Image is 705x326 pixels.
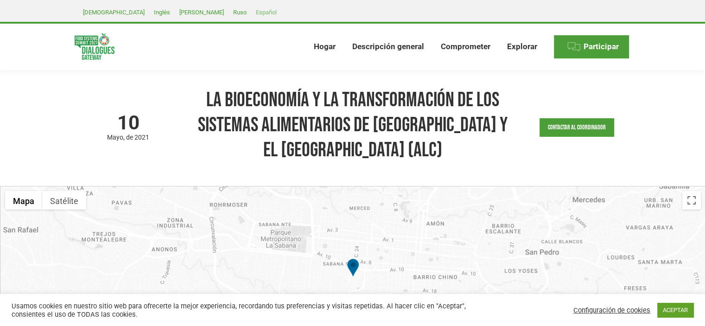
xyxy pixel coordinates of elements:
[42,191,86,210] button: Muestra las imagenes de satelite
[198,88,508,162] font: La bioeconomía y la transformación de los sistemas alimentarios de [GEOGRAPHIC_DATA] y el [GEOGRA...
[251,6,281,18] a: Español
[441,42,490,51] font: Comprometer
[573,306,650,314] a: Configuración de cookies
[682,191,701,210] button: Cambiar a la vista en pantalla completa
[540,118,614,137] a: Contactar al Coordinador
[663,307,688,313] font: ACEPTAR
[314,42,336,51] font: Hogar
[175,6,229,18] a: [PERSON_NAME]
[256,9,277,16] font: Español
[584,42,619,51] font: Participar
[179,9,224,16] font: [PERSON_NAME]
[75,33,114,60] img: Diálogos de la Cumbre sobre Sistemas Alimentarios
[149,6,175,18] a: Inglés
[507,42,537,51] font: Explorar
[107,134,123,141] font: Mayo
[12,302,466,319] font: Usamos cookies en nuestro sitio web para ofrecerte la mejor experiencia, recordando tus preferenc...
[117,111,140,134] font: 10
[83,9,145,16] font: [DEMOGRAPHIC_DATA]
[229,6,251,18] a: Ruso
[657,303,693,317] a: ACEPTAR
[50,196,78,206] font: Satélite
[78,6,149,18] a: [DEMOGRAPHIC_DATA]
[5,191,42,210] button: Muestra del callejero
[13,196,34,206] font: Mapa
[567,40,581,54] img: Icono de menú
[154,9,170,16] font: Inglés
[233,9,247,16] font: Ruso
[126,134,149,141] font: de 2021
[352,42,424,51] font: Descripción general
